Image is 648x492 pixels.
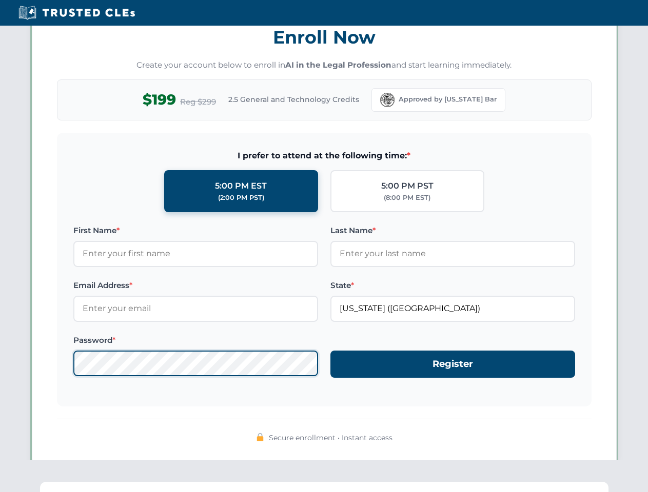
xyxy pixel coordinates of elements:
[285,60,391,70] strong: AI in the Legal Profession
[330,351,575,378] button: Register
[269,432,392,443] span: Secure enrollment • Instant access
[215,179,267,193] div: 5:00 PM EST
[143,88,176,111] span: $199
[73,334,318,346] label: Password
[73,241,318,266] input: Enter your first name
[73,296,318,321] input: Enter your email
[180,96,216,108] span: Reg $299
[330,279,575,292] label: State
[73,224,318,237] label: First Name
[330,241,575,266] input: Enter your last name
[73,279,318,292] label: Email Address
[228,94,359,105] span: 2.5 General and Technology Credits
[384,193,430,203] div: (8:00 PM EST)
[381,179,434,193] div: 5:00 PM PST
[330,296,575,321] input: Florida (FL)
[73,149,575,162] span: I prefer to attend at the following time:
[57,21,592,53] h3: Enroll Now
[256,433,264,441] img: 🔒
[57,59,592,71] p: Create your account below to enroll in and start learning immediately.
[330,224,575,237] label: Last Name
[218,193,264,203] div: (2:00 PM PST)
[399,94,497,105] span: Approved by [US_STATE] Bar
[380,93,395,107] img: Florida Bar
[15,5,138,20] img: Trusted CLEs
